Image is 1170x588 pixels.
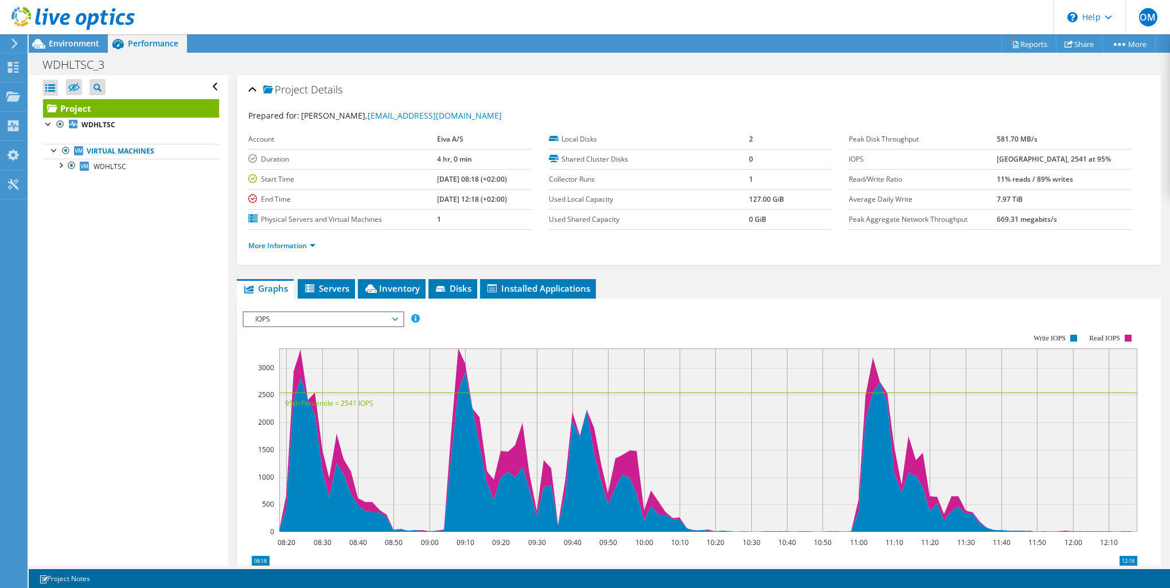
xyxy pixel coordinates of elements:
[364,283,420,294] span: Inventory
[850,538,868,547] text: 11:00
[248,154,437,165] label: Duration
[849,154,996,165] label: IOPS
[749,174,753,184] b: 1
[311,83,342,96] span: Details
[368,110,502,121] a: [EMAIL_ADDRESS][DOMAIN_NAME]
[921,538,939,547] text: 11:20
[93,162,126,171] span: WDHLTSC
[49,38,99,49] span: Environment
[635,538,653,547] text: 10:00
[957,538,975,547] text: 11:30
[549,134,749,145] label: Local Disks
[437,154,472,164] b: 4 hr, 0 min
[1102,35,1156,53] a: More
[1056,35,1103,53] a: Share
[248,134,437,145] label: Account
[349,538,367,547] text: 08:40
[993,538,1011,547] text: 11:40
[886,538,903,547] text: 11:10
[262,499,274,509] text: 500
[248,174,437,185] label: Start Time
[528,538,546,547] text: 09:30
[270,527,274,536] text: 0
[549,174,749,185] label: Collector Runs
[263,84,308,96] span: Project
[258,472,274,482] text: 1000
[849,134,996,145] label: Peak Disk Throughput
[437,214,441,224] b: 1
[37,58,122,71] h1: WDHLTSC_3
[749,214,766,224] b: 0 GiB
[258,417,274,427] text: 2000
[243,283,288,294] span: Graphs
[128,38,178,49] span: Performance
[1028,538,1046,547] text: 11:50
[997,214,1057,224] b: 669.31 megabits/s
[43,117,219,132] a: WDHLTSC
[437,174,507,184] b: [DATE] 08:18 (+02:00)
[997,174,1073,184] b: 11% reads / 89% writes
[314,538,331,547] text: 08:30
[814,538,832,547] text: 10:50
[303,283,349,294] span: Servers
[1139,8,1157,26] span: OM
[258,363,274,373] text: 3000
[421,538,439,547] text: 09:00
[258,445,274,454] text: 1500
[43,99,219,117] a: Project
[249,312,397,326] span: IOPS
[743,538,760,547] text: 10:30
[1067,12,1078,22] svg: \n
[549,214,749,225] label: Used Shared Capacity
[248,214,437,225] label: Physical Servers and Virtual Machines
[492,538,510,547] text: 09:20
[997,134,1038,144] b: 581.70 MB/s
[707,538,724,547] text: 10:20
[385,538,403,547] text: 08:50
[248,241,315,250] a: More Information
[434,283,471,294] span: Disks
[285,398,373,408] text: 95th Percentile = 2541 IOPS
[1033,334,1066,342] text: Write IOPS
[1001,35,1056,53] a: Reports
[564,538,582,547] text: 09:40
[997,154,1111,164] b: [GEOGRAPHIC_DATA], 2541 at 95%
[671,538,689,547] text: 10:10
[81,120,115,130] b: WDHLTSC
[248,194,437,205] label: End Time
[749,154,753,164] b: 0
[437,194,507,204] b: [DATE] 12:18 (+02:00)
[486,283,590,294] span: Installed Applications
[599,538,617,547] text: 09:50
[997,194,1023,204] b: 7.97 TiB
[43,159,219,174] a: WDHLTSC
[43,144,219,159] a: Virtual Machines
[749,194,784,204] b: 127.00 GiB
[549,194,749,205] label: Used Local Capacity
[248,110,299,121] label: Prepared for:
[749,134,753,144] b: 2
[1090,334,1121,342] text: Read IOPS
[1100,538,1118,547] text: 12:10
[301,110,502,121] span: [PERSON_NAME],
[437,134,463,144] b: Eiva A/S
[31,571,98,586] a: Project Notes
[1064,538,1082,547] text: 12:00
[849,214,996,225] label: Peak Aggregate Network Throughput
[457,538,474,547] text: 09:10
[849,174,996,185] label: Read/Write Ratio
[849,194,996,205] label: Average Daily Write
[258,390,274,399] text: 2500
[549,154,749,165] label: Shared Cluster Disks
[278,538,295,547] text: 08:20
[778,538,796,547] text: 10:40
